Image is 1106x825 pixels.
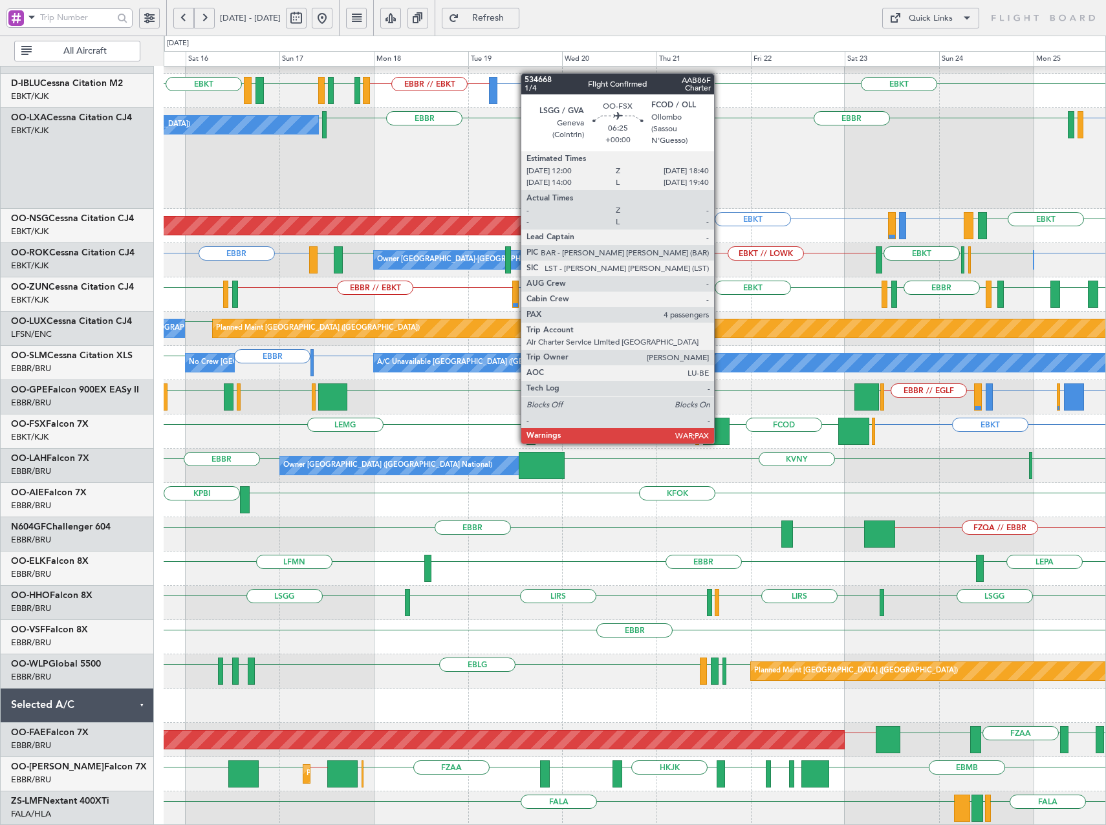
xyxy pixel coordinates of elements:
[216,319,420,338] div: Planned Maint [GEOGRAPHIC_DATA] ([GEOGRAPHIC_DATA])
[11,466,51,477] a: EBBR/BRU
[11,454,47,463] span: OO-LAH
[11,283,134,292] a: OO-ZUNCessna Citation CJ4
[11,351,47,360] span: OO-SLM
[11,591,50,600] span: OO-HHO
[562,51,656,67] div: Wed 20
[11,454,89,463] a: OO-LAHFalcon 7X
[283,456,492,475] div: Owner [GEOGRAPHIC_DATA] ([GEOGRAPHIC_DATA] National)
[11,728,89,737] a: OO-FAEFalcon 7X
[11,488,44,497] span: OO-AIE
[882,8,979,28] button: Quick Links
[11,397,51,409] a: EBBR/BRU
[751,51,845,67] div: Fri 22
[11,625,88,634] a: OO-VSFFalcon 8X
[11,534,51,546] a: EBBR/BRU
[11,522,46,531] span: N604GF
[909,12,953,25] div: Quick Links
[462,14,515,23] span: Refresh
[11,420,46,429] span: OO-FSX
[11,762,147,771] a: OO-[PERSON_NAME]Falcon 7X
[377,353,618,372] div: A/C Unavailable [GEOGRAPHIC_DATA] ([GEOGRAPHIC_DATA] National)
[11,248,135,257] a: OO-ROKCessna Citation CJ4
[11,797,43,806] span: ZS-LMF
[11,91,49,102] a: EBKT/KJK
[11,113,132,122] a: OO-LXACessna Citation CJ4
[11,728,46,737] span: OO-FAE
[11,79,123,88] a: D-IBLUCessna Citation M2
[11,659,101,669] a: OO-WLPGlobal 5500
[11,740,51,751] a: EBBR/BRU
[11,637,51,648] a: EBBR/BRU
[11,79,40,88] span: D-IBLU
[845,51,939,67] div: Sat 23
[656,51,751,67] div: Thu 21
[11,671,51,683] a: EBBR/BRU
[11,385,48,394] span: OO-GPE
[11,363,51,374] a: EBBR/BRU
[307,764,541,784] div: Planned Maint [GEOGRAPHIC_DATA] ([GEOGRAPHIC_DATA] National)
[11,659,49,669] span: OO-WLP
[34,47,136,56] span: All Aircraft
[11,113,47,122] span: OO-LXA
[11,774,51,786] a: EBBR/BRU
[11,294,49,306] a: EBKT/KJK
[11,603,51,614] a: EBBR/BRU
[167,38,189,49] div: [DATE]
[11,488,87,497] a: OO-AIEFalcon 7X
[11,214,134,223] a: OO-NSGCessna Citation CJ4
[14,41,140,61] button: All Aircraft
[468,51,563,67] div: Tue 19
[186,51,280,67] div: Sat 16
[11,522,111,531] a: N604GFChallenger 604
[11,125,49,136] a: EBKT/KJK
[40,8,113,27] input: Trip Number
[11,317,47,326] span: OO-LUX
[11,557,89,566] a: OO-ELKFalcon 8X
[11,625,45,634] span: OO-VSF
[374,51,468,67] div: Mon 18
[11,317,132,326] a: OO-LUXCessna Citation CJ4
[11,568,51,580] a: EBBR/BRU
[442,8,519,28] button: Refresh
[754,661,958,681] div: Planned Maint [GEOGRAPHIC_DATA] ([GEOGRAPHIC_DATA])
[11,283,49,292] span: OO-ZUN
[11,557,46,566] span: OO-ELK
[11,385,139,394] a: OO-GPEFalcon 900EX EASy II
[189,353,406,372] div: No Crew [GEOGRAPHIC_DATA] ([GEOGRAPHIC_DATA] National)
[11,260,49,272] a: EBKT/KJK
[11,762,104,771] span: OO-[PERSON_NAME]
[11,248,49,257] span: OO-ROK
[11,431,49,443] a: EBKT/KJK
[11,591,92,600] a: OO-HHOFalcon 8X
[279,51,374,67] div: Sun 17
[939,51,1034,67] div: Sun 24
[11,328,52,340] a: LFSN/ENC
[11,420,89,429] a: OO-FSXFalcon 7X
[11,808,51,820] a: FALA/HLA
[377,250,552,270] div: Owner [GEOGRAPHIC_DATA]-[GEOGRAPHIC_DATA]
[11,226,49,237] a: EBKT/KJK
[220,12,281,24] span: [DATE] - [DATE]
[11,351,133,360] a: OO-SLMCessna Citation XLS
[11,214,49,223] span: OO-NSG
[11,500,51,511] a: EBBR/BRU
[11,797,109,806] a: ZS-LMFNextant 400XTi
